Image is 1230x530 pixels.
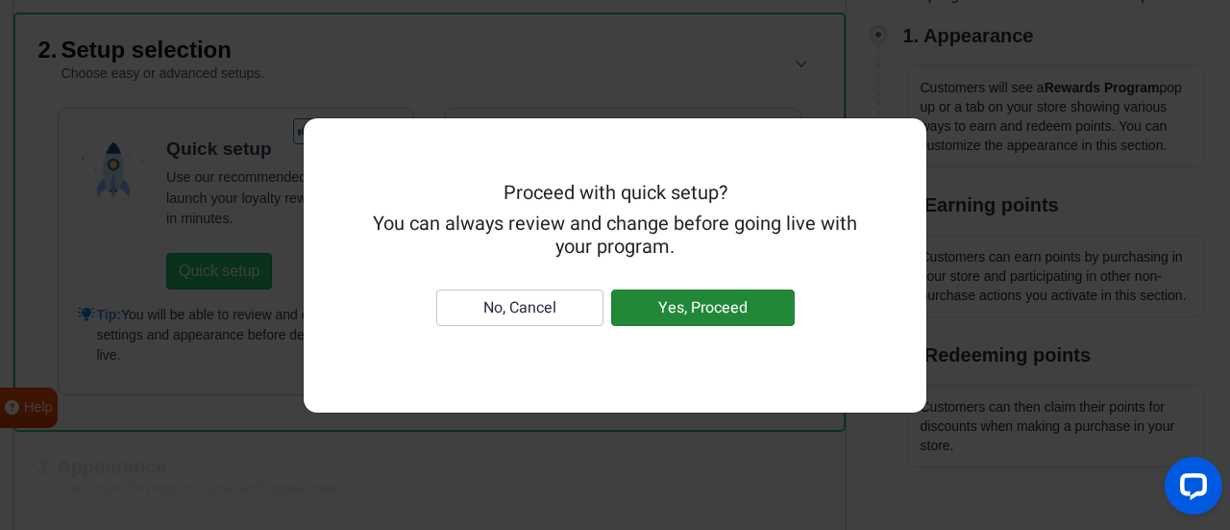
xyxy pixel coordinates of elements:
[367,182,863,205] h5: Proceed with quick setup?
[367,213,863,259] h5: You can always review and change before going live with your program.
[436,290,603,326] button: No, Cancel
[1149,449,1230,530] iframe: LiveChat chat widget
[611,290,795,326] button: Yes, Proceed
